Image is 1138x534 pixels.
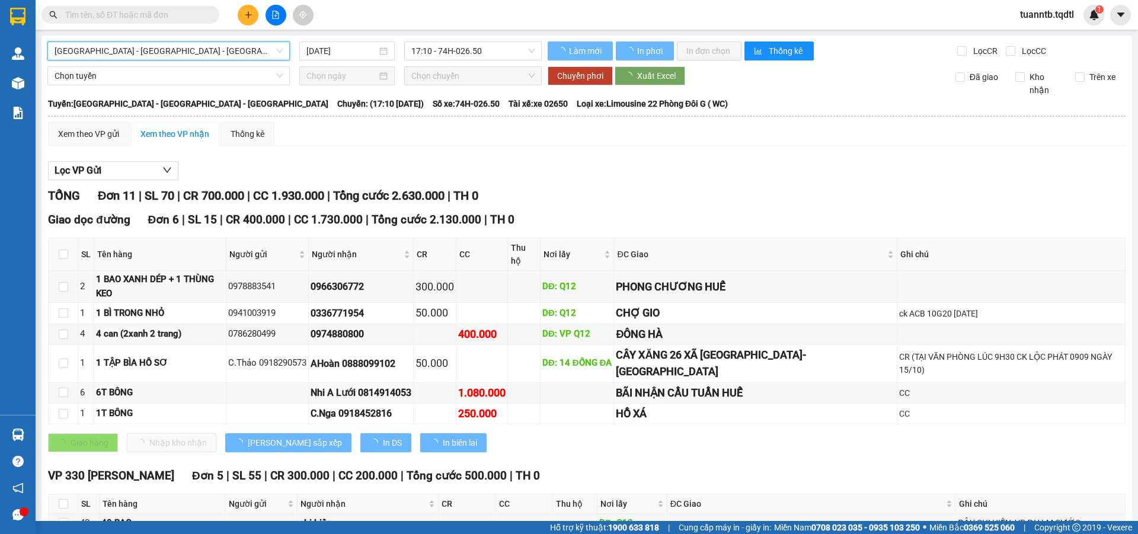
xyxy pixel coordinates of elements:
[337,97,424,110] span: Chuyến: (17:10 [DATE])
[12,482,24,494] span: notification
[1115,9,1126,20] span: caret-down
[306,69,377,82] input: Chọn ngày
[12,429,24,441] img: warehouse-icon
[542,356,612,370] div: DĐ: 14 ĐỐNG ĐA
[293,5,314,25] button: aim
[923,525,926,530] span: ⚪️
[140,127,209,140] div: Xem theo VP nhận
[12,77,24,89] img: warehouse-icon
[679,521,771,534] span: Cung cấp máy in - giấy in:
[1095,5,1104,14] sup: 1
[617,248,884,261] span: ĐC Giao
[58,127,119,140] div: Xem theo VP gửi
[264,469,267,482] span: |
[744,41,814,60] button: bar-chartThống kê
[553,494,597,514] th: Thu hộ
[430,439,443,447] span: loading
[496,494,553,514] th: CC
[182,213,185,226] span: |
[964,523,1015,532] strong: 0369 525 060
[509,97,568,110] span: Tài xế: xe 02650
[624,72,637,80] span: loading
[80,386,92,400] div: 6
[548,66,613,85] button: Chuyển phơi
[899,350,1123,376] div: CR (TẠI VĂN PHÒNG LÚC 9H30 CK LỘC PHÁT 0909 NGÀY 15/10)
[127,433,216,452] button: Nhập kho nhận
[253,188,324,203] span: CC 1.930.000
[550,521,659,534] span: Hỗ trợ kỹ thuật:
[80,407,92,421] div: 1
[311,327,411,341] div: 0974880800
[311,306,411,321] div: 0336771954
[443,436,477,449] span: In biên lai
[625,47,635,55] span: loading
[407,469,507,482] span: Tổng cước 500.000
[232,469,261,482] span: SL 55
[670,497,944,510] span: ĐC Giao
[333,469,335,482] span: |
[458,405,506,422] div: 250.000
[372,213,481,226] span: Tổng cước 2.130.000
[162,165,172,175] span: down
[94,238,226,271] th: Tên hàng
[12,107,24,119] img: solution-icon
[411,67,535,85] span: Chọn chuyến
[544,248,602,261] span: Nơi lấy
[229,248,296,261] span: Người gửi
[96,306,224,321] div: 1 BÌ TRONG NHỎ
[1025,71,1066,97] span: Kho nhận
[96,386,224,400] div: 6T BÔNG
[98,188,136,203] span: Đơn 11
[312,248,401,261] span: Người nhận
[10,8,25,25] img: logo-vxr
[306,44,377,57] input: 15/10/2025
[55,163,101,178] span: Lọc VP Gửi
[96,356,224,370] div: 1 TẬP BÌA HỒ SƠ
[600,497,655,510] span: Nơi lấy
[510,469,513,482] span: |
[288,213,291,226] span: |
[49,11,57,19] span: search
[1110,5,1131,25] button: caret-down
[415,279,454,295] div: 300.000
[616,405,894,422] div: HỒ XÁ
[615,66,685,85] button: Xuất Excel
[968,44,999,57] span: Lọc CR
[48,213,130,226] span: Giao dọc đường
[366,213,369,226] span: |
[958,516,1123,529] div: ĐẬU CHỊ HIỀN, VP ĐH LM CƯỚC
[12,456,24,467] span: question-circle
[616,305,894,321] div: CHỢ GIO
[80,516,97,530] div: 40
[247,188,250,203] span: |
[12,47,24,60] img: warehouse-icon
[490,213,514,226] span: TH 0
[177,188,180,203] span: |
[458,385,506,401] div: 1.080.000
[235,439,248,447] span: loading
[1024,521,1025,534] span: |
[228,280,306,294] div: 0978883541
[897,238,1126,271] th: Ghi chú
[616,326,894,343] div: ĐÔNG HÀ
[1097,5,1101,14] span: 1
[420,433,487,452] button: In biên lai
[225,433,351,452] button: [PERSON_NAME] sắp xếp
[542,306,612,321] div: DĐ: Q12
[458,326,506,343] div: 400.000
[616,347,894,380] div: CÂY XĂNG 26 XÃ [GEOGRAPHIC_DATA]-[GEOGRAPHIC_DATA]
[270,469,330,482] span: CR 300.000
[48,469,174,482] span: VP 330 [PERSON_NAME]
[338,469,398,482] span: CC 200.000
[769,44,804,57] span: Thống kê
[228,306,306,321] div: 0941003919
[80,280,92,294] div: 2
[139,188,142,203] span: |
[244,11,252,19] span: plus
[516,469,540,482] span: TH 0
[311,406,411,421] div: C.Nga 0918452816
[1011,7,1083,22] span: tuanntb.tqdtl
[360,433,411,452] button: In DS
[96,327,224,341] div: 4 can (2xanh 2 trang)
[48,188,80,203] span: TỔNG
